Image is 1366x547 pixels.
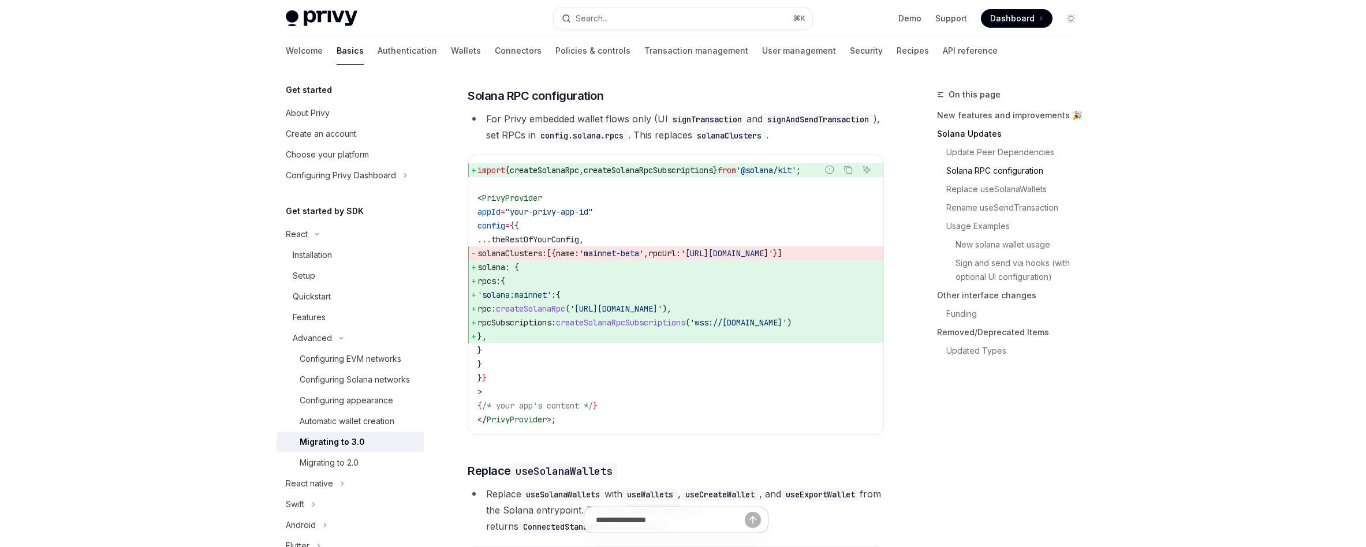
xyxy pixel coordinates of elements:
span: ⌘ K [793,14,805,23]
span: On this page [949,88,1001,102]
a: Update Peer Dependencies [937,143,1089,162]
a: Other interface changes [937,286,1089,305]
code: solanaClusters [692,129,766,142]
a: New solana wallet usage [937,235,1089,254]
span: > [547,414,551,425]
span: : { [505,262,519,272]
div: Quickstart [293,290,331,304]
div: Configuring EVM networks [300,352,401,366]
code: useWallets [622,488,678,501]
code: useExportWallet [781,488,860,501]
span: < [477,193,482,203]
button: Toggle React native section [277,473,424,494]
a: API reference [943,37,998,65]
a: Demo [898,13,921,24]
div: Configuring appearance [300,394,393,407]
a: User management [762,37,836,65]
div: Features [293,310,326,324]
span: ( [565,304,570,314]
a: Authentication [378,37,437,65]
a: Migrating to 3.0 [277,432,424,452]
a: Features [277,307,424,328]
a: Sign and send via hooks (with optional UI configuration) [937,254,1089,286]
a: Removed/Deprecated Items [937,323,1089,342]
span: appId [477,207,501,217]
span: { [477,400,482,411]
div: Automatic wallet creation [300,414,394,428]
span: ) [787,317,792,328]
span: PrivyProvider [482,193,542,203]
a: Solana RPC configuration [937,162,1089,180]
span: = [501,207,505,217]
span: , [579,165,584,175]
span: Solana RPC configuration [468,88,603,104]
span: { [505,165,510,175]
a: Setup [277,265,424,286]
span: ; [796,165,801,175]
code: useCreateWallet [681,488,759,501]
a: Replace useSolanaWallets [937,180,1089,198]
span: { [501,276,505,286]
span: } [482,373,487,383]
span: solana [477,262,505,272]
button: Report incorrect code [822,162,837,177]
span: PrivyProvider [487,414,547,425]
a: Solana Updates [937,125,1089,143]
span: Dashboard [990,13,1035,24]
span: { [556,290,561,300]
code: config.solana.rpcs [536,129,628,142]
span: solanaClusters: [477,248,547,258]
a: Configuring Solana networks [277,369,424,390]
span: Replace [468,463,617,479]
button: Toggle Configuring Privy Dashboard section [277,165,424,186]
a: New features and improvements 🎉 [937,106,1089,125]
span: rpcs: [477,276,501,286]
span: : [551,290,556,300]
a: Configuring appearance [277,390,424,411]
span: } [477,373,482,383]
span: createSolanaRpcSubscriptions [584,165,713,175]
span: ), [662,304,671,314]
a: Installation [277,245,424,265]
button: Toggle Advanced section [277,328,424,349]
a: Configuring EVM networks [277,349,424,369]
span: = [505,220,510,231]
span: > [477,387,482,397]
span: createSolanaRpc [496,304,565,314]
div: Advanced [293,331,332,345]
span: } [477,359,482,369]
button: Toggle Swift section [277,494,424,515]
a: Usage Examples [937,217,1089,235]
a: Support [935,13,967,24]
span: rpcSubscriptions: [477,317,556,328]
h5: Get started [286,83,332,97]
span: , [579,234,584,245]
div: React [286,227,308,241]
a: Wallets [451,37,481,65]
li: Replace with , , and from the Solana entrypoint. The new hook returns . [468,486,884,534]
a: Transaction management [644,37,748,65]
button: Send message [745,512,761,528]
div: Configuring Privy Dashboard [286,168,396,182]
span: /* your app's content */ [482,400,593,411]
button: Copy the contents from the code block [841,162,856,177]
span: '@solana/kit' [736,165,796,175]
a: Choose your platform [277,144,424,165]
a: Dashboard [981,9,1053,28]
span: name: [556,248,579,258]
span: { [514,220,519,231]
span: }] [773,248,782,258]
span: 'solana:mainnet' [477,290,551,300]
span: ... [477,234,491,245]
span: createSolanaRpcSubscriptions [556,317,685,328]
code: useSolanaWallets [511,463,617,479]
code: signAndSendTransaction [763,113,874,126]
span: '[URL][DOMAIN_NAME]' [681,248,773,258]
div: Search... [576,12,608,25]
span: ( [685,317,690,328]
span: theRestOfYourConfig [491,234,579,245]
a: Recipes [897,37,929,65]
div: Android [286,518,316,532]
div: About Privy [286,106,330,120]
a: Policies & controls [555,37,630,65]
